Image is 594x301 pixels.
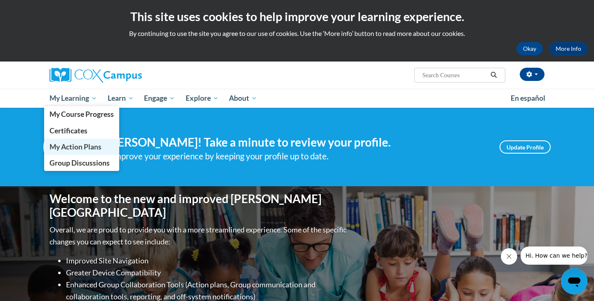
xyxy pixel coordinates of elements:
[43,128,80,166] img: Profile Image
[501,248,517,265] iframe: Close message
[37,89,557,108] div: Main menu
[49,142,101,151] span: My Action Plans
[102,89,139,108] a: Learn
[180,89,224,108] a: Explore
[144,93,175,103] span: Engage
[224,89,263,108] a: About
[44,139,119,155] a: My Action Plans
[520,68,544,81] button: Account Settings
[505,90,551,107] a: En español
[49,126,87,135] span: Certificates
[521,246,587,265] iframe: Message from company
[66,255,349,267] li: Improved Site Navigation
[49,93,97,103] span: My Learning
[549,42,588,55] a: More Info
[6,29,588,38] p: By continuing to use the site you agree to our use of cookies. Use the ‘More info’ button to read...
[139,89,180,108] a: Engage
[44,106,119,122] a: My Course Progress
[511,94,545,102] span: En español
[422,70,488,80] input: Search Courses
[500,140,551,154] a: Update Profile
[561,268,587,294] iframe: Button to launch messaging window
[93,149,487,163] div: Help improve your experience by keeping your profile up to date.
[49,159,110,167] span: Group Discussions
[49,68,142,83] img: Cox Campus
[49,192,349,220] h1: Welcome to the new and improved [PERSON_NAME][GEOGRAPHIC_DATA]
[66,267,349,279] li: Greater Device Compatibility
[6,8,588,25] h2: This site uses cookies to help improve your learning experience.
[49,110,114,119] span: My Course Progress
[49,224,349,248] p: Overall, we are proud to provide you with a more streamlined experience. Some of the specific cha...
[186,93,219,103] span: Explore
[44,155,119,171] a: Group Discussions
[488,70,500,80] button: Search
[44,123,119,139] a: Certificates
[44,89,102,108] a: My Learning
[49,68,206,83] a: Cox Campus
[93,135,487,149] h4: Hi [PERSON_NAME]! Take a minute to review your profile.
[108,93,134,103] span: Learn
[516,42,543,55] button: Okay
[229,93,257,103] span: About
